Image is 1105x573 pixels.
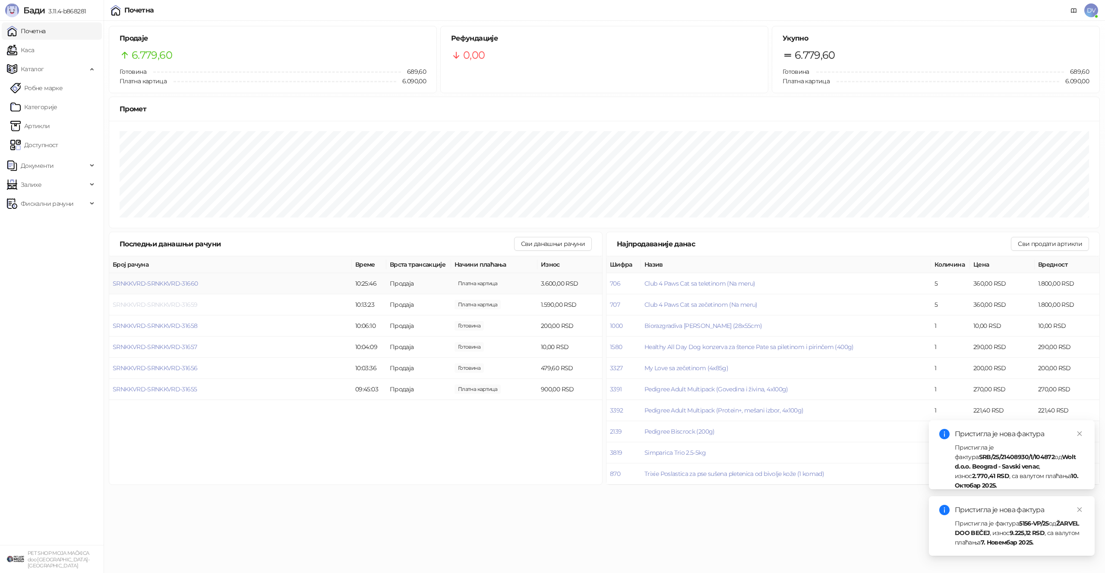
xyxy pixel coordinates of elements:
[537,273,602,294] td: 3.600,00 RSD
[972,472,1009,480] strong: 2.770,41 RSD
[606,256,641,273] th: Шифра
[644,470,824,478] span: Trixie Poslastica za pse sušena pletenica od bivolje kože (1 komad)
[610,406,623,414] button: 3392
[21,176,41,193] span: Залихе
[1010,529,1045,537] strong: 9.225,12 RSD
[610,449,622,457] button: 3819
[10,117,50,135] a: ArtikliАртикли
[644,301,758,309] span: Club 4 Paws Cat sa zečetinom (Na meru)
[970,256,1035,273] th: Цена
[641,256,931,273] th: Назив
[386,315,451,337] td: Продаја
[644,406,804,414] button: Pedigree Adult Multipack (Protein+, mešani izbor, 4x100g)
[120,77,167,85] span: Платна картица
[1035,379,1099,400] td: 270,00 RSD
[451,256,537,273] th: Начини плаћања
[455,300,501,309] span: 1.590,00
[1059,76,1089,86] span: 6.090,00
[970,273,1035,294] td: 360,00 RSD
[21,195,73,212] span: Фискални рачуни
[5,3,19,17] img: Logo
[455,321,484,331] span: 200,00
[610,280,620,287] button: 706
[795,47,835,63] span: 6.779,60
[644,428,715,435] button: Pedigree Biscrock (200g)
[537,256,602,273] th: Износ
[10,79,63,97] a: Робне марке
[7,22,46,40] a: Почетна
[514,237,592,251] button: Сви данашњи рачуни
[955,505,1084,515] div: Пристигла је нова фактура
[28,550,89,569] small: PET SHOP MOJA MAČKICA doo [GEOGRAPHIC_DATA]-[GEOGRAPHIC_DATA]
[537,315,602,337] td: 200,00 RSD
[931,273,970,294] td: 5
[979,453,1055,461] strong: SRB/25/21408930/1/104872
[113,364,197,372] button: SRNKKVRD-SRNKKVRD-31656
[1075,505,1084,514] a: Close
[955,519,1079,537] strong: ŽARVEL DOO BEČEJ
[1019,519,1049,527] strong: 5156-VP/25
[644,364,728,372] span: My Love sa zečetinom (4x85g)
[610,322,622,330] button: 1000
[644,385,788,393] button: Pedigree Adult Multipack (Govedina i živina, 4x100g)
[644,280,755,287] span: Club 4 Paws Cat sa teletinom (Na meru)
[386,294,451,315] td: Продаја
[124,7,154,14] div: Почетна
[783,68,809,76] span: Готовина
[113,343,197,351] button: SRNKKVRD-SRNKKVRD-31657
[23,5,45,16] span: Бади
[113,322,197,330] span: SRNKKVRD-SRNKKVRD-31658
[120,33,426,44] h5: Продаје
[1077,507,1083,513] span: close
[970,315,1035,337] td: 10,00 RSD
[644,449,706,457] button: Simparica Trio 2.5-5kg
[113,301,197,309] span: SRNKKVRD-SRNKKVRD-31659
[931,358,970,379] td: 1
[981,538,1034,546] strong: 7. Новембар 2025.
[1035,256,1099,273] th: Вредност
[970,337,1035,358] td: 290,00 RSD
[21,60,44,78] span: Каталог
[120,68,146,76] span: Готовина
[1067,3,1081,17] a: Документација
[113,385,197,393] button: SRNKKVRD-SRNKKVRD-31655
[386,337,451,358] td: Продаја
[113,280,198,287] button: SRNKKVRD-SRNKKVRD-31660
[21,157,54,174] span: Документи
[120,104,1089,114] div: Промет
[610,385,622,393] button: 3391
[970,294,1035,315] td: 360,00 RSD
[386,256,451,273] th: Врста трансакције
[537,337,602,358] td: 10,00 RSD
[7,551,24,568] img: 64x64-companyLogo-9f44b8df-f022-41eb-b7d6-300ad218de09.png
[386,273,451,294] td: Продаја
[1011,237,1089,251] button: Сви продати артикли
[537,358,602,379] td: 479,60 RSD
[451,33,758,44] h5: Рефундације
[970,400,1035,421] td: 221,40 RSD
[610,343,622,351] button: 1580
[455,279,501,288] span: 3.600,00
[931,379,970,400] td: 1
[455,363,484,373] span: 479,60
[931,256,970,273] th: Количина
[617,239,1011,249] div: Најпродаваније данас
[1075,429,1084,438] a: Close
[352,256,386,273] th: Време
[610,364,622,372] button: 3327
[1035,358,1099,379] td: 200,00 RSD
[783,33,1089,44] h5: Укупно
[955,443,1084,490] div: Пристигла је фактура од , износ , са валутом плаћања
[931,337,970,358] td: 1
[120,239,514,249] div: Последњи данашњи рачуни
[644,343,854,351] button: Healthy All Day Dog konzerva za štence Pate sa piletinom i pirinčem (400g)
[10,98,57,116] a: Категорије
[1084,3,1098,17] span: DV
[644,322,762,330] button: Biorazgradiva [PERSON_NAME] (28x55cm)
